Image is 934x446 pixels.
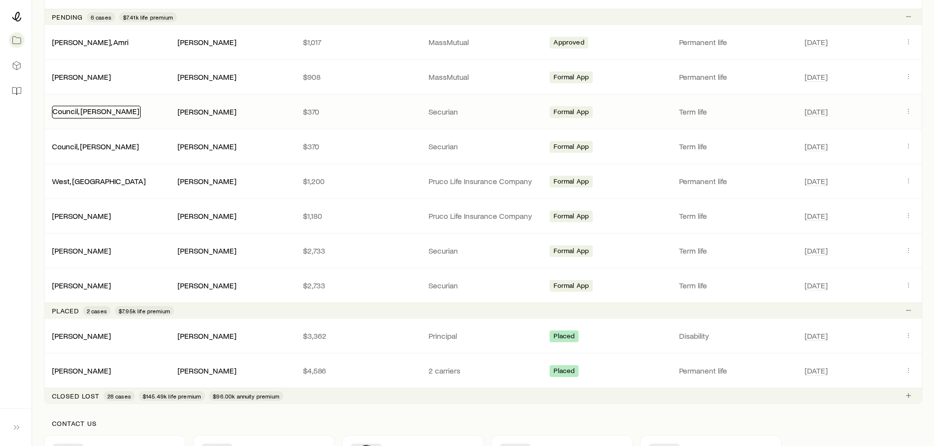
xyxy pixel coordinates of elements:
div: West, [GEOGRAPHIC_DATA] [52,176,146,187]
a: Council, [PERSON_NAME] [52,141,139,151]
span: Placed [554,332,575,342]
p: Permanent life [679,37,789,47]
div: [PERSON_NAME] [52,211,111,221]
span: [DATE] [805,37,828,47]
span: [DATE] [805,366,828,376]
span: [DATE] [805,176,828,186]
a: [PERSON_NAME] [52,246,111,255]
div: [PERSON_NAME] [52,72,111,82]
p: $1,180 [303,211,413,221]
span: $96.00k annuity premium [213,392,279,400]
a: [PERSON_NAME] [52,72,111,81]
a: [PERSON_NAME] [52,281,111,290]
span: [DATE] [805,72,828,82]
p: Term life [679,211,789,221]
span: Formal App [554,108,589,118]
div: Council, [PERSON_NAME] [52,106,141,118]
p: Principal [429,331,538,341]
p: Securian [429,281,538,290]
p: $2,733 [303,246,413,256]
p: Term life [679,246,789,256]
p: $1,017 [303,37,413,47]
div: [PERSON_NAME] [177,281,236,291]
span: $7.95k life premium [119,307,170,315]
div: [PERSON_NAME] [177,141,236,152]
p: Closed lost [52,392,100,400]
span: Formal App [554,282,589,292]
a: [PERSON_NAME] [52,331,111,340]
p: Pruco Life Insurance Company [429,176,538,186]
span: Approved [554,38,584,48]
p: $4,586 [303,366,413,376]
p: 2 carriers [429,366,538,376]
p: Contact us [52,420,914,427]
div: [PERSON_NAME] [177,72,236,82]
div: [PERSON_NAME] [177,107,236,117]
span: Formal App [554,142,589,153]
div: [PERSON_NAME] [52,366,111,376]
span: [DATE] [805,141,828,151]
a: West, [GEOGRAPHIC_DATA] [52,176,146,186]
p: $1,200 [303,176,413,186]
span: Formal App [554,177,589,188]
div: [PERSON_NAME] [177,246,236,256]
span: [DATE] [805,211,828,221]
p: $908 [303,72,413,82]
span: Formal App [554,73,589,83]
div: Council, [PERSON_NAME] [52,141,139,152]
p: Securian [429,246,538,256]
p: Term life [679,281,789,290]
p: Placed [52,307,79,315]
p: Term life [679,141,789,151]
a: [PERSON_NAME] [52,211,111,220]
p: $370 [303,107,413,117]
div: [PERSON_NAME] [177,176,236,187]
p: $370 [303,141,413,151]
div: [PERSON_NAME], Amri [52,37,128,47]
div: [PERSON_NAME] [177,331,236,341]
p: Pruco Life Insurance Company [429,211,538,221]
p: Securian [429,107,538,117]
div: [PERSON_NAME] [52,246,111,256]
span: [DATE] [805,107,828,117]
div: [PERSON_NAME] [52,331,111,341]
p: MassMutual [429,37,538,47]
div: [PERSON_NAME] [52,281,111,291]
div: [PERSON_NAME] [177,366,236,376]
span: 28 cases [107,392,131,400]
a: Council, [PERSON_NAME] [52,106,139,116]
a: [PERSON_NAME], Amri [52,37,128,47]
span: [DATE] [805,246,828,256]
span: Formal App [554,247,589,257]
p: $2,733 [303,281,413,290]
p: Pending [52,13,83,21]
div: [PERSON_NAME] [177,37,236,47]
span: Placed [554,367,575,377]
p: Securian [429,141,538,151]
p: Disability [679,331,789,341]
span: $145.49k life premium [143,392,201,400]
span: [DATE] [805,331,828,341]
p: MassMutual [429,72,538,82]
p: Permanent life [679,72,789,82]
p: Permanent life [679,176,789,186]
span: 6 cases [91,13,111,21]
p: Term life [679,107,789,117]
span: Formal App [554,212,589,222]
p: Permanent life [679,366,789,376]
a: [PERSON_NAME] [52,366,111,375]
span: [DATE] [805,281,828,290]
span: 2 cases [87,307,107,315]
span: $7.41k life premium [123,13,173,21]
div: [PERSON_NAME] [177,211,236,221]
p: $3,362 [303,331,413,341]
